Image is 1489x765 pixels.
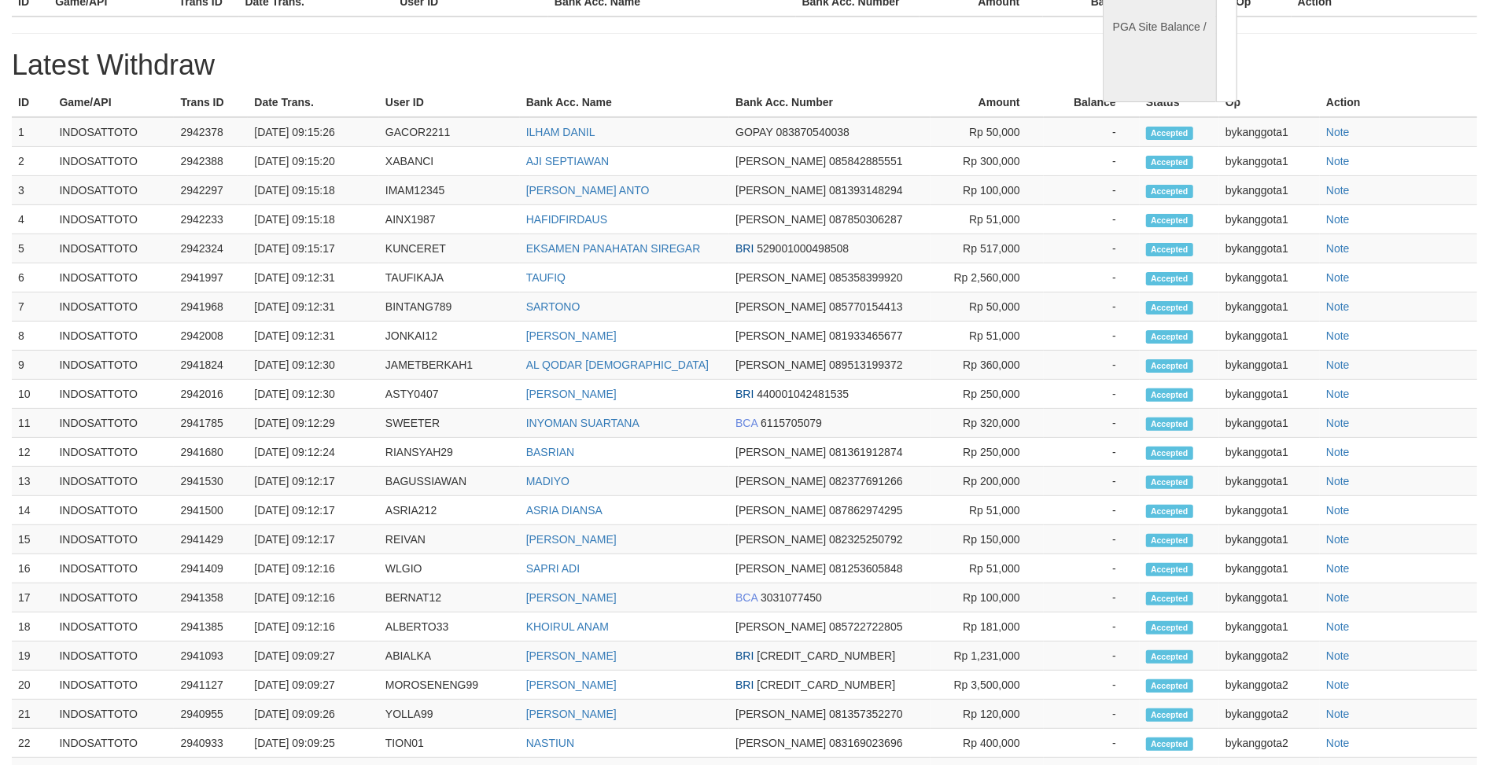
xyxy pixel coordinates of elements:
td: [DATE] 09:09:26 [248,700,379,729]
td: IMAM12345 [379,176,520,205]
td: [DATE] 09:12:17 [248,467,379,496]
span: 440001042481535 [757,388,849,400]
td: - [1044,467,1140,496]
a: Note [1326,300,1350,313]
td: 2941680 [174,438,248,467]
td: Rp 360,000 [931,351,1044,380]
span: BRI [735,679,754,691]
span: Accepted [1146,621,1193,634]
a: Note [1326,388,1350,400]
span: 087862974295 [829,504,902,517]
span: [PERSON_NAME] [735,359,826,371]
td: 20 [12,671,53,700]
span: Accepted [1146,214,1193,227]
a: AJI SEPTIAWAN [526,155,610,167]
th: Game/API [53,88,174,117]
span: Accepted [1146,417,1193,431]
td: ABIALKA [379,642,520,671]
a: Note [1326,708,1350,720]
span: Accepted [1146,330,1193,344]
span: 085770154413 [829,300,902,313]
td: Rp 181,000 [931,612,1044,642]
span: [PERSON_NAME] [735,620,826,633]
td: bykanggota1 [1219,583,1320,612]
a: INYOMAN SUARTANA [526,417,639,429]
span: 087850306287 [829,213,902,226]
td: - [1044,642,1140,671]
span: 529001000498508 [757,242,849,255]
td: Rp 100,000 [931,583,1044,612]
td: bykanggota1 [1219,380,1320,409]
td: Rp 100,000 [931,176,1044,205]
td: INDOSATTOTO [53,351,174,380]
td: INDOSATTOTO [53,467,174,496]
a: [PERSON_NAME] [526,708,617,720]
span: Accepted [1146,505,1193,518]
td: INDOSATTOTO [53,176,174,205]
td: 11 [12,409,53,438]
td: - [1044,205,1140,234]
td: 2942016 [174,380,248,409]
a: AL QODAR [DEMOGRAPHIC_DATA] [526,359,709,371]
td: Rp 320,000 [931,409,1044,438]
td: bykanggota1 [1219,409,1320,438]
span: [PERSON_NAME] [735,533,826,546]
td: INDOSATTOTO [53,263,174,292]
span: [PERSON_NAME] [735,155,826,167]
span: 6115705079 [761,417,822,429]
a: Note [1326,242,1350,255]
span: Accepted [1146,185,1193,198]
span: [PERSON_NAME] [735,446,826,458]
span: Accepted [1146,359,1193,373]
td: 2941409 [174,554,248,583]
td: [DATE] 09:09:27 [248,671,379,700]
td: Rp 50,000 [931,292,1044,322]
td: INDOSATTOTO [53,642,174,671]
a: SAPRI ADI [526,562,580,575]
td: - [1044,263,1140,292]
td: 7 [12,292,53,322]
span: Accepted [1146,534,1193,547]
td: - [1044,612,1140,642]
span: [PERSON_NAME] [735,271,826,284]
span: Accepted [1146,388,1193,402]
th: Balance [1044,88,1140,117]
td: 2941500 [174,496,248,525]
a: Note [1326,533,1350,546]
a: Note [1326,155,1350,167]
span: GOPAY [735,126,772,138]
span: 089513199372 [829,359,902,371]
td: 2942008 [174,322,248,351]
td: bykanggota2 [1219,671,1320,700]
span: Accepted [1146,650,1193,664]
a: Note [1326,271,1350,284]
td: - [1044,525,1140,554]
td: bykanggota1 [1219,322,1320,351]
td: Rp 50,000 [931,117,1044,147]
span: 081253605848 [829,562,902,575]
a: KHOIRUL ANAM [526,620,609,633]
span: 082325250792 [829,533,902,546]
span: 081361912874 [829,446,902,458]
td: 2940955 [174,700,248,729]
td: [DATE] 09:12:31 [248,322,379,351]
td: [DATE] 09:15:18 [248,205,379,234]
td: - [1044,409,1140,438]
span: Accepted [1146,272,1193,285]
td: Rp 3,500,000 [931,671,1044,700]
span: 085358399920 [829,271,902,284]
a: [PERSON_NAME] [526,591,617,604]
a: SARTONO [526,300,580,313]
td: INDOSATTOTO [53,583,174,612]
span: Accepted [1146,476,1193,489]
td: Rp 51,000 [931,322,1044,351]
td: BERNAT12 [379,583,520,612]
td: 21 [12,700,53,729]
a: [PERSON_NAME] [526,679,617,691]
td: bykanggota1 [1219,467,1320,496]
td: 2941824 [174,351,248,380]
th: Bank Acc. Name [520,88,729,117]
td: - [1044,234,1140,263]
a: Note [1326,126,1350,138]
span: BRI [735,388,754,400]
